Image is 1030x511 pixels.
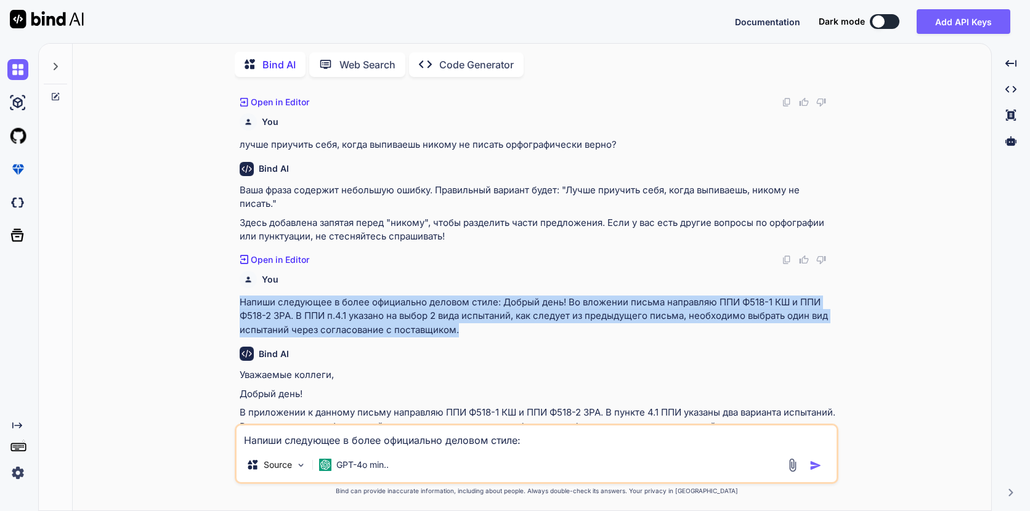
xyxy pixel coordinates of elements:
[262,57,296,72] p: Bind AI
[259,163,289,175] h6: Bind AI
[782,97,792,107] img: copy
[439,57,514,72] p: Code Generator
[240,387,836,401] p: Добрый день!
[262,116,278,128] h6: You
[251,254,309,266] p: Open in Editor
[235,486,838,496] p: Bind can provide inaccurate information, including about people. Always double-check its answers....
[264,459,292,471] p: Source
[336,459,389,471] p: GPT-4o min..
[262,273,278,286] h6: You
[799,255,809,265] img: like
[7,59,28,80] img: chat
[917,9,1010,34] button: Add API Keys
[809,459,822,472] img: icon
[816,97,826,107] img: dislike
[10,10,84,28] img: Bind AI
[735,17,800,27] span: Documentation
[816,255,826,265] img: dislike
[799,97,809,107] img: like
[259,348,289,360] h6: Bind AI
[240,183,836,211] p: Ваша фраза содержит небольшую ошибку. Правильный вариант будет: "Лучше приучить себя, когда выпив...
[7,126,28,147] img: githubLight
[735,15,800,28] button: Documentation
[240,296,836,337] p: Напиши следующее в более официально деловом стиле: Добрый день! Во вложении письма направляю ППИ ...
[785,458,800,472] img: attachment
[240,406,836,448] p: В приложении к данному письму направляю ППИ Ф518-1 КШ и ППИ Ф518-2 ЗРА. В пункте 4.1 ППИ указаны ...
[819,15,865,28] span: Dark mode
[251,96,309,108] p: Open in Editor
[339,57,395,72] p: Web Search
[7,159,28,180] img: premium
[7,192,28,213] img: darkCloudIdeIcon
[319,459,331,471] img: GPT-4o mini
[240,138,836,152] p: лучше приучить себя, когда выпиваешь никому не писать орфографически верно?
[296,460,306,470] img: Pick Models
[240,368,836,382] p: Уважаемые коллеги,
[782,255,792,265] img: copy
[7,462,28,483] img: settings
[7,92,28,113] img: ai-studio
[240,216,836,244] p: Здесь добавлена запятая перед "никому", чтобы разделить части предложения. Если у вас есть другие...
